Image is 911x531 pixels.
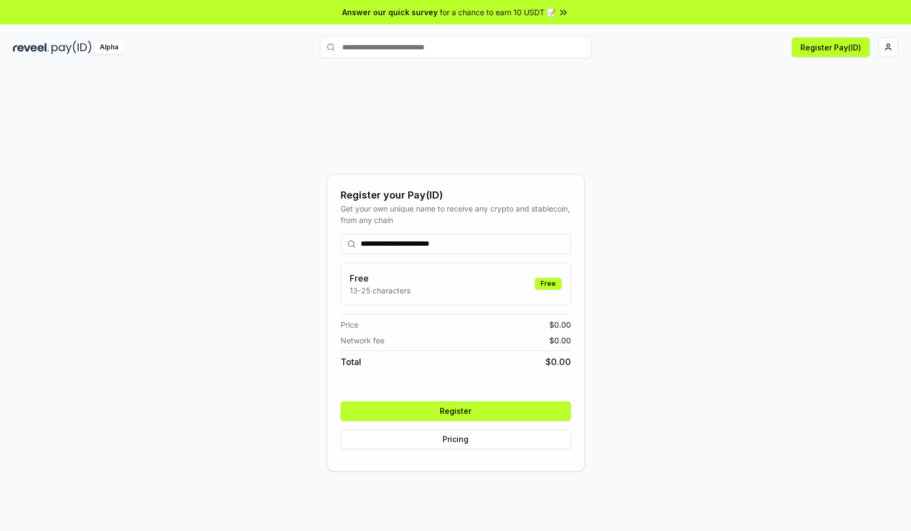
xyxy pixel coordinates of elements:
div: Register your Pay(ID) [341,188,571,203]
span: Price [341,319,358,330]
img: reveel_dark [13,41,49,54]
span: $ 0.00 [546,355,571,368]
span: $ 0.00 [549,319,571,330]
p: 13-25 characters [350,285,410,296]
span: Total [341,355,361,368]
div: Alpha [94,41,124,54]
span: $ 0.00 [549,335,571,346]
button: Register Pay(ID) [792,37,870,57]
h3: Free [350,272,410,285]
div: Get your own unique name to receive any crypto and stablecoin, from any chain [341,203,571,226]
div: Free [535,278,562,290]
span: for a chance to earn 10 USDT 📝 [440,7,556,18]
button: Pricing [341,430,571,449]
span: Network fee [341,335,384,346]
span: Answer our quick survey [342,7,438,18]
button: Register [341,401,571,421]
img: pay_id [52,41,92,54]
